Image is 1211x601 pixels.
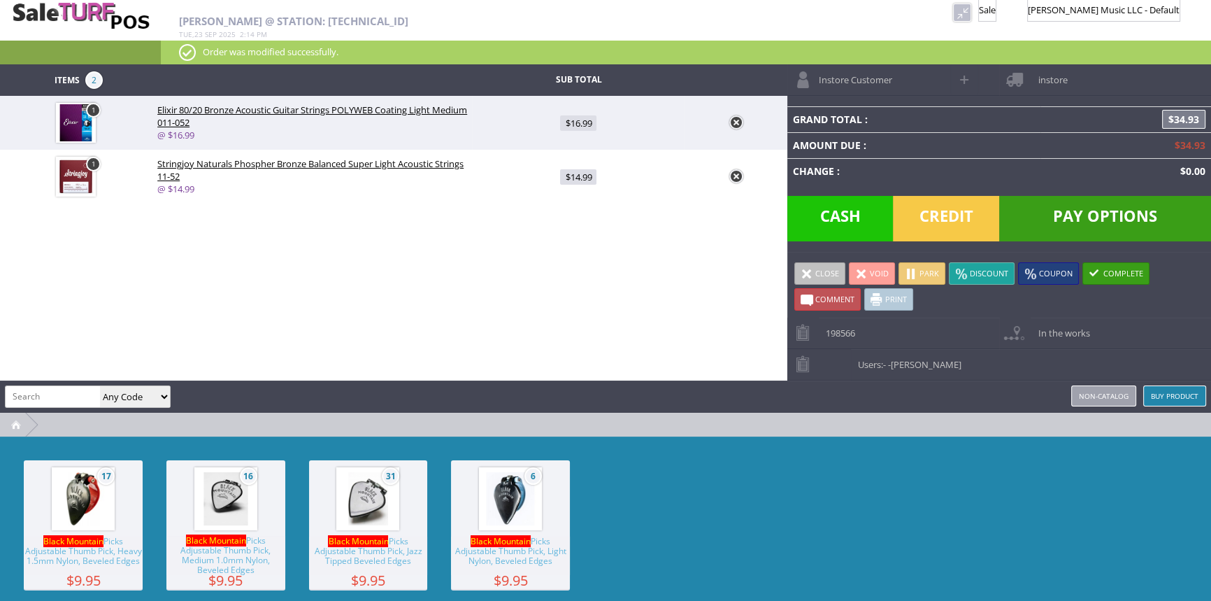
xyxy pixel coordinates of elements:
[24,537,143,575] span: Picks Adjustable Thumb Pick, Heavy 1.5mm Nylon, Beveled Edges
[898,262,945,285] a: Park
[787,132,1040,158] td: Amount Due :
[949,262,1015,285] a: Discount
[85,71,103,89] span: 2
[382,467,399,485] span: 31
[179,15,784,27] h2: [PERSON_NAME] @ Station: [TECHNICAL_ID]
[819,318,855,339] span: 198566
[97,467,115,485] span: 17
[219,29,236,39] span: 2025
[309,537,428,575] span: Picks Adjustable Thumb Pick, Jazz Tipped Beveled Edges
[849,262,895,285] a: Void
[179,44,1193,59] p: Order was modified successfully.
[999,196,1211,241] span: Pay Options
[888,358,961,371] span: -[PERSON_NAME]
[179,29,267,39] span: , :
[812,64,892,86] span: Instore Customer
[851,349,961,371] span: Users:
[240,29,244,39] span: 2
[24,575,143,586] span: $9.95
[86,157,101,171] a: 1
[205,29,217,39] span: Sep
[194,29,203,39] span: 23
[451,537,570,575] span: Picks Adjustable Thumb Pick, Light Nylon, Beveled Edges
[43,535,103,547] span: Black Mountain
[157,129,194,141] a: @ $16.99
[157,157,464,183] span: Stringjoy Naturals Phospher Bronze Balanced Super Light Acoustic Strings 11-52
[246,29,255,39] span: 14
[1031,64,1067,86] span: instore
[883,358,886,371] span: -
[1071,386,1136,406] a: Non-catalog
[1169,139,1205,152] span: $34.93
[864,288,913,311] a: Print
[451,575,570,586] span: $9.95
[240,467,257,485] span: 16
[1162,110,1205,129] span: $34.93
[1143,386,1206,406] a: Buy Product
[794,262,845,285] a: Close
[257,29,267,39] span: pm
[157,183,194,195] a: @ $14.99
[560,115,596,131] span: $16.99
[328,535,388,547] span: Black Mountain
[472,71,685,89] td: Sub Total
[787,196,894,241] span: Cash
[471,535,531,547] span: Black Mountain
[166,536,285,575] span: Picks Adjustable Thumb Pick, Medium 1.0mm Nylon, Beveled Edges
[55,71,80,87] span: Items
[157,104,467,129] span: Elixir 80/20 Bronze Acoustic Guitar Strings POLYWEB Coating Light Medium 011-052
[186,535,246,546] span: Black Mountain
[560,169,596,185] span: $14.99
[166,575,285,586] span: $9.95
[1031,318,1089,339] span: In the works
[1082,262,1149,285] a: Complete
[86,103,101,118] a: 1
[815,294,854,304] span: Comment
[309,575,428,586] span: $9.95
[1018,262,1079,285] a: Coupon
[6,386,100,406] input: Search
[787,106,1040,132] td: Grand Total :
[1175,164,1205,178] span: $0.00
[893,196,999,241] span: Credit
[524,467,542,485] span: 6
[787,158,1040,184] td: Change :
[179,29,192,39] span: Tue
